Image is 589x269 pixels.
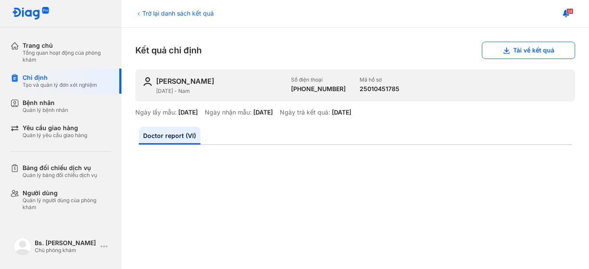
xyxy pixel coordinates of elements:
div: Chủ phòng khám [35,247,97,254]
div: Số điện thoại [291,76,346,83]
div: Trang chủ [23,42,111,49]
div: Ngày trả kết quả: [280,108,330,116]
div: Yêu cầu giao hàng [23,124,87,132]
div: Trở lại danh sách kết quả [135,9,214,18]
div: [DATE] [332,108,351,116]
div: Bảng đối chiếu dịch vụ [23,164,97,172]
div: Ngày nhận mẫu: [205,108,252,116]
div: Tổng quan hoạt động của phòng khám [23,49,111,63]
div: Kết quả chỉ định [135,42,575,59]
div: [DATE] - Nam [156,88,284,95]
div: Quản lý bệnh nhân [23,107,68,114]
div: [DATE] [178,108,198,116]
img: logo [14,238,31,255]
div: Chỉ định [23,74,97,82]
div: [PERSON_NAME] [156,76,214,86]
img: logo [12,7,49,20]
img: user-icon [142,76,153,87]
a: Doctor report (VI) [139,127,200,144]
div: Ngày lấy mẫu: [135,108,177,116]
div: Người dùng [23,189,111,197]
div: Bs. [PERSON_NAME] [35,239,97,247]
div: 25010451785 [360,85,399,93]
div: Quản lý người dùng của phòng khám [23,197,111,211]
div: [DATE] [253,108,273,116]
div: Quản lý yêu cầu giao hàng [23,132,87,139]
div: Tạo và quản lý đơn xét nghiệm [23,82,97,89]
button: Tải về kết quả [482,42,575,59]
div: [PHONE_NUMBER] [291,85,346,93]
div: Mã hồ sơ [360,76,399,83]
div: Quản lý bảng đối chiếu dịch vụ [23,172,97,179]
span: 14 [566,8,573,14]
div: Bệnh nhân [23,99,68,107]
